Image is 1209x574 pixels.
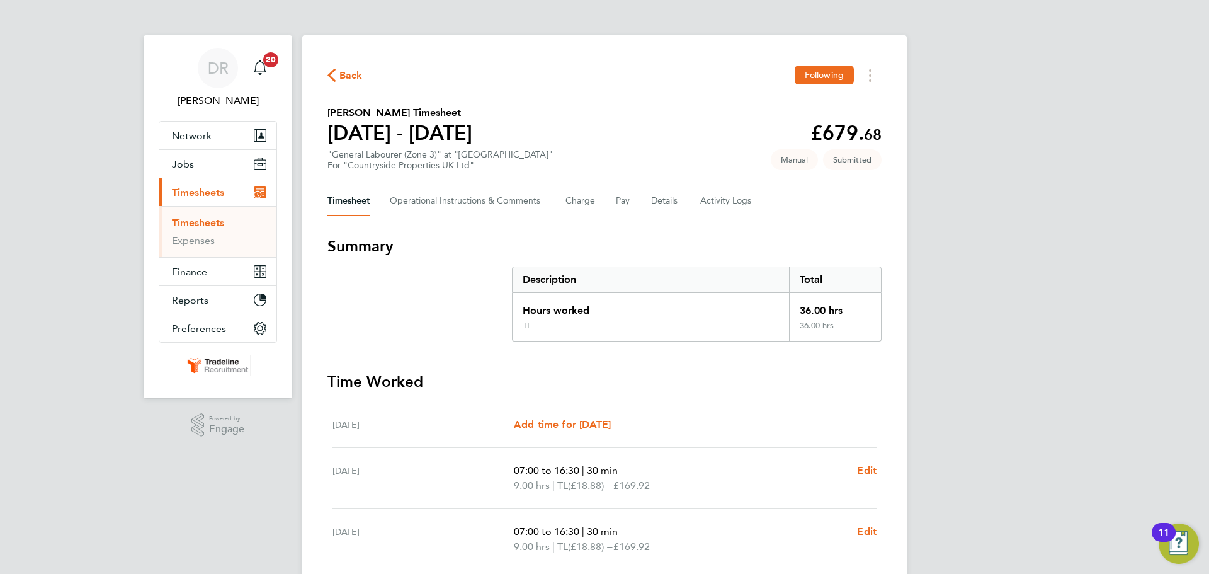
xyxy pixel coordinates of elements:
span: Powered by [209,413,244,424]
span: This timesheet was manually created. [771,149,818,170]
div: Hours worked [513,293,789,321]
nav: Main navigation [144,35,292,398]
span: 9.00 hrs [514,479,550,491]
span: Following [805,69,844,81]
button: Jobs [159,150,276,178]
span: 07:00 to 16:30 [514,525,579,537]
span: Edit [857,525,877,537]
div: Timesheets [159,206,276,257]
button: Charge [565,186,596,216]
button: Activity Logs [700,186,753,216]
span: | [582,464,584,476]
div: For "Countryside Properties UK Ltd" [327,160,553,171]
span: | [552,479,555,491]
span: Engage [209,424,244,435]
span: 07:00 to 16:30 [514,464,579,476]
button: Timesheet [327,186,370,216]
div: "General Labourer (Zone 3)" at "[GEOGRAPHIC_DATA]" [327,149,553,171]
a: Edit [857,524,877,539]
span: 20 [263,52,278,67]
span: Edit [857,464,877,476]
button: Preferences [159,314,276,342]
div: 36.00 hrs [789,293,881,321]
span: £169.92 [613,541,650,553]
div: Description [513,267,789,292]
span: Reports [172,294,208,306]
span: Jobs [172,158,194,170]
div: [DATE] [332,417,514,432]
span: Preferences [172,323,226,335]
span: 68 [864,125,882,144]
button: Timesheets Menu [859,66,882,85]
h2: [PERSON_NAME] Timesheet [327,105,472,120]
a: Expenses [172,234,215,246]
button: Reports [159,286,276,314]
div: 11 [1158,532,1169,549]
button: Operational Instructions & Comments [390,186,545,216]
div: TL [523,321,531,331]
a: Timesheets [172,217,224,229]
a: Powered byEngage [191,413,245,437]
h1: [DATE] - [DATE] [327,120,472,146]
h3: Summary [327,236,882,256]
span: Add time for [DATE] [514,418,611,430]
span: 30 min [587,464,618,476]
a: 20 [247,48,273,88]
span: Finance [172,266,207,278]
a: Edit [857,463,877,478]
button: Back [327,67,363,83]
span: 9.00 hrs [514,541,550,553]
span: 30 min [587,525,618,537]
span: (£18.88) = [568,479,613,491]
span: Demi Richens [159,93,277,108]
div: Total [789,267,881,292]
div: [DATE] [332,524,514,554]
button: Network [159,122,276,149]
button: Finance [159,258,276,285]
span: £169.92 [613,479,650,491]
span: This timesheet is Submitted. [823,149,882,170]
span: DR [208,60,229,76]
span: TL [557,539,568,554]
div: 36.00 hrs [789,321,881,341]
div: Summary [512,267,882,342]
img: tradelinerecruitment-logo-retina.png [185,355,251,376]
button: Open Resource Center, 11 new notifications [1159,524,1199,564]
span: Network [172,130,212,142]
a: Add time for [DATE] [514,417,611,432]
span: TL [557,478,568,493]
span: (£18.88) = [568,541,613,553]
span: Back [339,68,363,83]
button: Following [795,66,854,84]
span: | [552,541,555,553]
div: [DATE] [332,463,514,493]
button: Pay [616,186,631,216]
app-decimal: £679. [810,121,882,145]
a: Go to home page [159,355,277,376]
a: DR[PERSON_NAME] [159,48,277,108]
span: | [582,525,584,537]
span: Timesheets [172,187,224,198]
button: Details [651,186,680,216]
button: Timesheets [159,178,276,206]
h3: Time Worked [327,372,882,392]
